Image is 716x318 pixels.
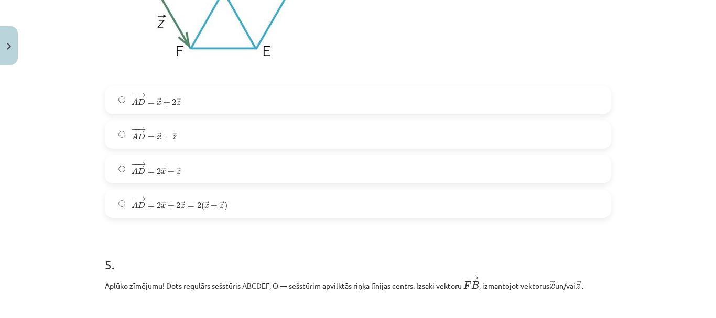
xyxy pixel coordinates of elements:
span: → [469,275,479,281]
span: − [131,196,138,201]
span: → [161,167,166,173]
span: A [132,168,138,174]
span: → [181,201,185,207]
span: − [134,162,136,167]
span: = [188,205,194,208]
span: ( [201,201,204,211]
span: = [148,205,155,208]
span: − [131,127,138,132]
span: + [164,134,170,140]
span: − [131,93,138,97]
span: → [137,162,146,167]
span: = [148,136,155,139]
span: − [134,196,136,201]
span: z [576,284,580,289]
span: + [168,169,175,175]
span: → [177,167,181,173]
span: → [177,98,181,104]
span: D [138,133,145,140]
span: D [138,98,145,105]
span: − [462,275,470,281]
span: − [131,162,138,167]
img: icon-close-lesson-0947bae3869378f0d4975bcd49f059093ad1ed9edebbc8119c70593378902aed.svg [7,43,11,50]
h1: 5 . [105,239,611,271]
span: → [220,201,224,207]
span: − [134,127,136,132]
span: A [132,98,138,105]
span: → [157,98,161,104]
span: → [205,201,209,207]
span: z [181,204,185,209]
span: + [211,203,218,209]
p: Aplūko zīmējumu! Dots regulārs sešstūris ABCDEF, O — sešstūrim apvilktās riņķa līnijas centrs. Iz... [105,275,611,292]
span: x [161,170,166,174]
span: → [137,127,146,132]
span: + [168,203,175,209]
span: 2 [197,202,201,209]
span: = [148,171,155,174]
span: A [132,133,138,140]
span: D [138,168,145,174]
span: z [172,135,177,140]
span: z [177,101,181,105]
span: → [550,281,555,288]
span: → [172,133,177,139]
span: → [161,201,166,207]
span: x [161,204,166,209]
span: → [157,133,161,139]
span: 2 [172,99,176,105]
span: 2 [157,168,161,174]
span: 2 [176,202,180,209]
span: → [577,281,582,288]
span: → [137,93,146,97]
span: x [549,284,555,289]
span: − [465,275,467,281]
span: = [148,102,155,105]
span: A [132,202,138,209]
span: x [157,101,161,105]
span: ) [224,201,227,211]
span: − [134,93,136,97]
span: z [220,204,224,209]
span: 2 [157,202,161,209]
span: x [204,204,209,209]
span: + [164,100,170,106]
span: D [138,202,145,209]
span: B [471,281,479,289]
span: x [157,135,161,140]
span: F [463,281,471,289]
span: → [137,196,146,201]
span: z [177,170,181,174]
